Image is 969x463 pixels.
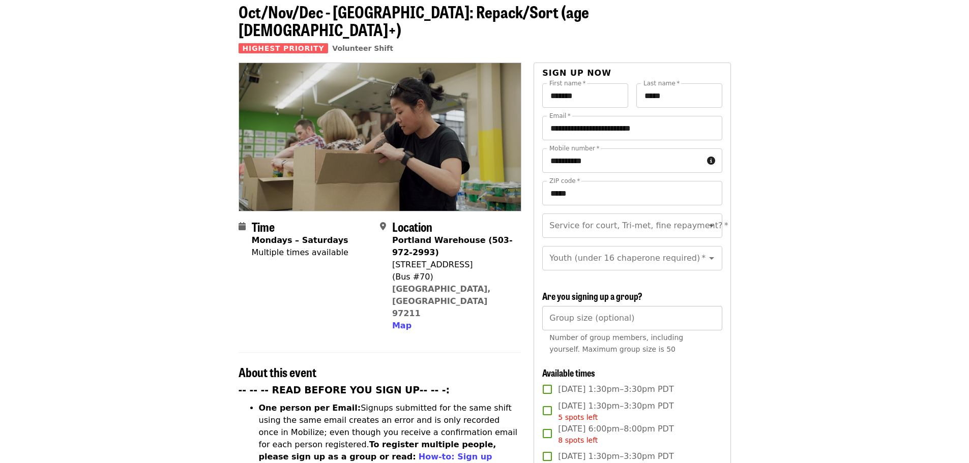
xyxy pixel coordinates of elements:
[252,235,348,245] strong: Mondays – Saturdays
[549,113,571,119] label: Email
[259,403,361,413] strong: One person per Email:
[549,145,599,151] label: Mobile number
[542,289,642,302] span: Are you signing up a group?
[707,156,715,166] i: circle-info icon
[636,83,722,108] input: Last name
[239,43,329,53] span: Highest Priority
[239,222,246,231] i: calendar icon
[542,68,611,78] span: Sign up now
[392,320,412,332] button: Map
[252,218,275,235] span: Time
[392,235,513,257] strong: Portland Warehouse (503-972-2993)
[558,400,673,423] span: [DATE] 1:30pm–3:30pm PDT
[542,116,722,140] input: Email
[332,44,393,52] a: Volunteer Shift
[542,148,702,173] input: Mobile number
[392,321,412,330] span: Map
[643,80,680,86] label: Last name
[392,218,432,235] span: Location
[252,246,348,259] div: Multiple times available
[239,363,316,381] span: About this event
[542,181,722,205] input: ZIP code
[259,440,496,461] strong: To register multiple people, please sign up as a group or read:
[558,423,673,446] span: [DATE] 6:00pm–8:00pm PDT
[558,413,598,421] span: 5 spots left
[549,333,683,353] span: Number of group members, including yourself. Maximum group size is 50
[542,366,595,379] span: Available times
[239,63,521,210] img: Oct/Nov/Dec - Portland: Repack/Sort (age 8+) organized by Oregon Food Bank
[392,271,513,283] div: (Bus #70)
[392,259,513,271] div: [STREET_ADDRESS]
[549,80,586,86] label: First name
[704,251,719,265] button: Open
[380,222,386,231] i: map-marker-alt icon
[558,383,673,395] span: [DATE] 1:30pm–3:30pm PDT
[392,284,491,318] a: [GEOGRAPHIC_DATA], [GEOGRAPHIC_DATA] 97211
[558,450,673,462] span: [DATE] 1:30pm–3:30pm PDT
[558,436,598,444] span: 8 spots left
[542,306,722,330] input: [object Object]
[549,178,580,184] label: ZIP code
[542,83,628,108] input: First name
[239,385,450,395] strong: -- -- -- READ BEFORE YOU SIGN UP-- -- -:
[704,219,719,233] button: Open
